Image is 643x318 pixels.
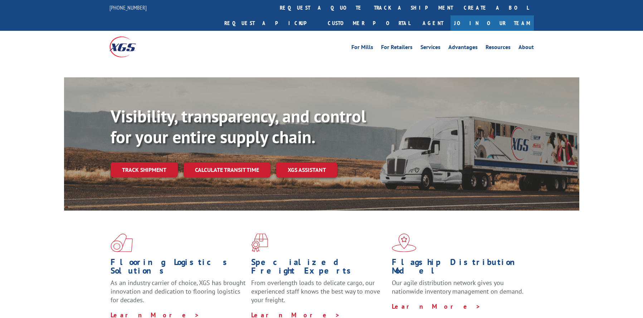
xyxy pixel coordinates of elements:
a: Resources [486,44,511,52]
a: For Retailers [381,44,413,52]
a: Request a pickup [219,15,322,31]
a: Learn More > [392,302,481,310]
span: Our agile distribution network gives you nationwide inventory management on demand. [392,279,523,295]
b: Visibility, transparency, and control for your entire supply chain. [111,105,366,148]
a: Customer Portal [322,15,415,31]
a: Advantages [448,44,478,52]
a: Join Our Team [450,15,534,31]
a: [PHONE_NUMBER] [109,4,147,11]
a: XGS ASSISTANT [276,162,337,178]
img: xgs-icon-flagship-distribution-model-red [392,233,417,252]
h1: Flooring Logistics Solutions [111,258,246,279]
h1: Specialized Freight Experts [251,258,386,279]
img: xgs-icon-focused-on-flooring-red [251,233,268,252]
h1: Flagship Distribution Model [392,258,527,279]
img: xgs-icon-total-supply-chain-intelligence-red [111,233,133,252]
a: Track shipment [111,162,178,177]
a: Calculate transit time [184,162,271,178]
a: About [518,44,534,52]
span: As an industry carrier of choice, XGS has brought innovation and dedication to flooring logistics... [111,279,245,304]
p: From overlength loads to delicate cargo, our experienced staff knows the best way to move your fr... [251,279,386,310]
a: For Mills [351,44,373,52]
a: Agent [415,15,450,31]
a: Services [420,44,440,52]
